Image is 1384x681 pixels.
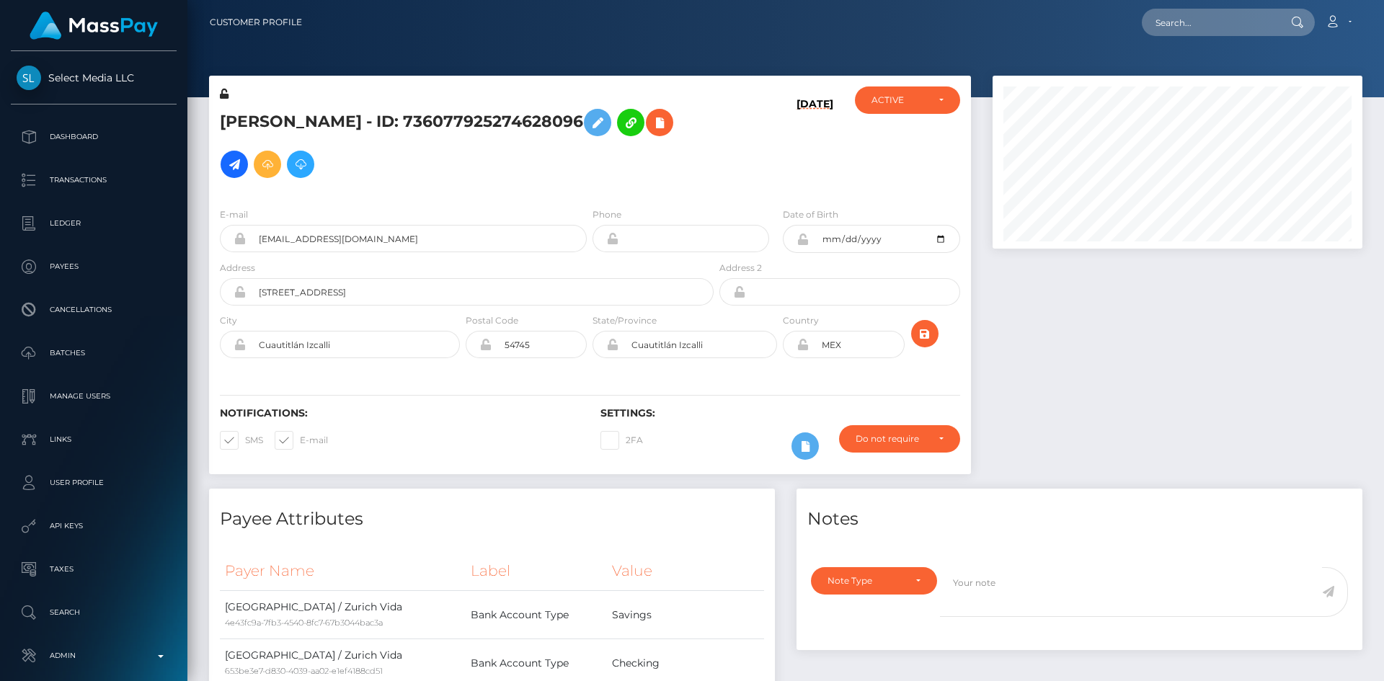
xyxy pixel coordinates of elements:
[220,507,764,532] h4: Payee Attributes
[225,666,383,676] small: 653be3e7-d830-4039-aa02-e1ef4188cd51
[11,249,177,285] a: Payees
[11,595,177,631] a: Search
[17,66,41,90] img: Select Media LLC
[466,591,608,639] td: Bank Account Type
[11,422,177,458] a: Links
[17,515,171,537] p: API Keys
[600,431,643,450] label: 2FA
[600,407,959,419] h6: Settings:
[17,126,171,148] p: Dashboard
[17,342,171,364] p: Batches
[593,208,621,221] label: Phone
[828,575,904,587] div: Note Type
[11,638,177,674] a: Admin
[11,119,177,155] a: Dashboard
[220,262,255,275] label: Address
[17,213,171,234] p: Ledger
[783,208,838,221] label: Date of Birth
[210,7,302,37] a: Customer Profile
[17,645,171,667] p: Admin
[839,425,960,453] button: Do not require
[17,558,171,580] p: Taxes
[11,551,177,587] a: Taxes
[1142,9,1277,36] input: Search...
[783,314,819,327] label: Country
[11,465,177,501] a: User Profile
[11,378,177,414] a: Manage Users
[17,386,171,407] p: Manage Users
[11,292,177,328] a: Cancellations
[220,591,466,639] td: [GEOGRAPHIC_DATA] / Zurich Vida
[220,551,466,591] th: Payer Name
[11,508,177,544] a: API Keys
[855,86,960,114] button: ACTIVE
[607,591,764,639] td: Savings
[11,205,177,241] a: Ledger
[221,151,248,178] a: Initiate Payout
[275,431,328,450] label: E-mail
[17,256,171,277] p: Payees
[871,94,927,106] div: ACTIVE
[797,98,833,190] h6: [DATE]
[220,208,248,221] label: E-mail
[466,551,608,591] th: Label
[466,314,518,327] label: Postal Code
[17,472,171,494] p: User Profile
[17,169,171,191] p: Transactions
[220,314,237,327] label: City
[220,102,706,185] h5: [PERSON_NAME] - ID: 736077925274628096
[593,314,657,327] label: State/Province
[220,431,263,450] label: SMS
[607,551,764,591] th: Value
[811,567,937,595] button: Note Type
[17,429,171,450] p: Links
[11,335,177,371] a: Batches
[225,618,383,628] small: 4e43fc9a-7fb3-4540-8fc7-67b3044bac3a
[11,162,177,198] a: Transactions
[11,71,177,84] span: Select Media LLC
[17,602,171,623] p: Search
[856,433,927,445] div: Do not require
[17,299,171,321] p: Cancellations
[807,507,1352,532] h4: Notes
[30,12,158,40] img: MassPay Logo
[719,262,762,275] label: Address 2
[220,407,579,419] h6: Notifications:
